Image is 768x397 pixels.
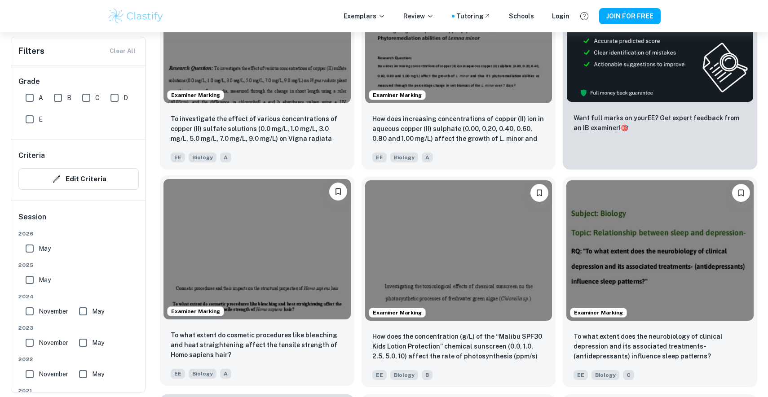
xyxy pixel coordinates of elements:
[18,324,139,332] span: 2023
[18,150,45,161] h6: Criteria
[344,11,385,21] p: Exemplars
[39,338,68,348] span: November
[18,168,139,190] button: Edit Criteria
[92,338,104,348] span: May
[552,11,569,21] a: Login
[39,114,43,124] span: E
[171,369,185,379] span: EE
[39,369,68,379] span: November
[422,153,433,162] span: A
[390,153,418,162] span: Biology
[577,9,592,24] button: Help and Feedback
[189,369,216,379] span: Biology
[95,93,100,103] span: C
[18,45,44,57] h6: Filters
[18,230,139,238] span: 2026
[574,113,746,133] p: Want full marks on your EE ? Get expert feedback from an IB examiner!
[220,369,231,379] span: A
[18,387,139,395] span: 2021
[372,370,387,380] span: EE
[92,369,104,379] span: May
[390,370,418,380] span: Biology
[372,114,545,144] p: How does increasing concentrations of copper (II) ion in aqueous copper (II) sulphate (0.00, 0.20...
[365,180,552,320] img: Biology EE example thumbnail: How does the concentration (g/L) of the
[124,93,128,103] span: D
[220,153,231,162] span: A
[107,7,164,25] img: Clastify logo
[39,306,68,316] span: November
[189,153,216,162] span: Biology
[621,124,628,131] span: 🎯
[39,93,43,103] span: A
[530,184,548,202] button: Please log in to bookmark exemplars
[566,180,754,320] img: Biology EE example thumbnail: To what extent does the neurobiology of
[362,177,556,387] a: Examiner MarkingPlease log in to bookmark exemplarsHow does the concentration (g/L) of the “Malib...
[18,76,139,87] h6: Grade
[422,370,433,380] span: B
[171,330,344,360] p: To what extent do cosmetic procedures like bleaching and heat straightening affect the tensile st...
[168,91,224,99] span: Examiner Marking
[18,261,139,269] span: 2025
[563,177,757,387] a: Examiner MarkingPlease log in to bookmark exemplarsTo what extent does the neurobiology of clinic...
[403,11,434,21] p: Review
[372,332,545,362] p: How does the concentration (g/L) of the “Malibu SPF30 Kids Lotion Protection” chemical sunscreen ...
[160,177,354,387] a: Examiner MarkingPlease log in to bookmark exemplarsTo what extent do cosmetic procedures like ble...
[570,309,627,317] span: Examiner Marking
[599,8,661,24] button: JOIN FOR FREE
[369,309,425,317] span: Examiner Marking
[171,153,185,162] span: EE
[623,370,634,380] span: C
[168,307,224,315] span: Examiner Marking
[39,275,51,285] span: May
[329,183,347,201] button: Please log in to bookmark exemplars
[372,153,387,162] span: EE
[591,370,619,380] span: Biology
[574,370,588,380] span: EE
[67,93,71,103] span: B
[18,292,139,301] span: 2024
[163,179,351,319] img: Biology EE example thumbnail: To what extent do cosmetic procedures li
[171,114,344,144] p: To investigate the effect of various concentrations of copper (II) sulfate solutions (0.0 mg/L, 1...
[369,91,425,99] span: Examiner Marking
[18,355,139,363] span: 2022
[574,332,746,361] p: To what extent does the neurobiology of clinical depression and its associated treatments- (antid...
[18,212,139,230] h6: Session
[732,184,750,202] button: Please log in to bookmark exemplars
[456,11,491,21] a: Tutoring
[92,306,104,316] span: May
[39,244,51,253] span: May
[509,11,534,21] a: Schools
